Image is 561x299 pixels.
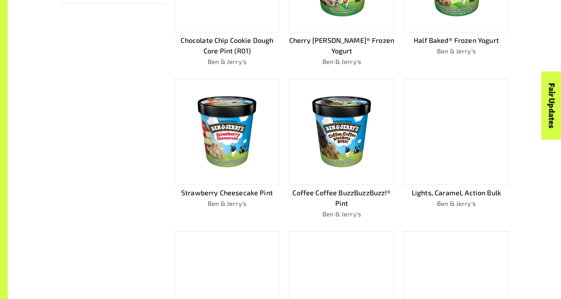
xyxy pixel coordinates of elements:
p: Ben & Jerry's [403,199,509,208]
p: Ben & Jerry's [175,199,280,208]
a: Strawberry Cheesecake PintBen & Jerry's [175,79,280,219]
p: Lights, Caramel, Action Bulk [403,188,509,198]
p: Half Baked® Frozen Yogurt [403,35,509,46]
p: Cherry [PERSON_NAME]® Frozen Yogurt [289,35,394,56]
p: Ben & Jerry's [403,46,509,56]
p: Ben & Jerry's [289,57,394,66]
p: Strawberry Cheesecake Pint [175,188,280,198]
p: Coffee Coffee BuzzBuzzBuzz!® Pint [289,188,394,208]
p: Ben & Jerry's [289,209,394,219]
p: Ben & Jerry's [175,57,280,66]
a: Lights, Caramel, Action BulkBen & Jerry's [403,79,509,219]
p: Chocolate Chip Cookie Dough Core Pint (R01) [175,35,280,56]
a: Coffee Coffee BuzzBuzzBuzz!® PintBen & Jerry's [289,79,394,219]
